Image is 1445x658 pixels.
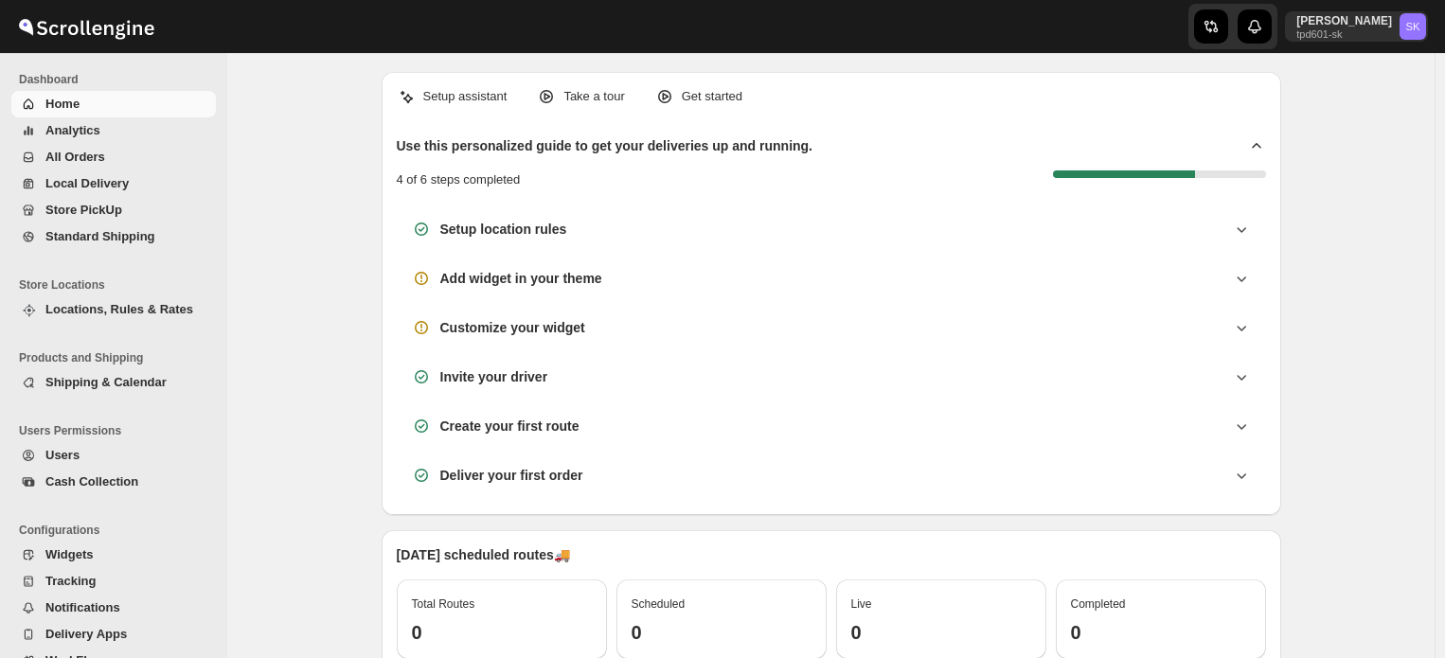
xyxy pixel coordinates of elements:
[851,597,872,611] span: Live
[11,117,216,144] button: Analytics
[632,621,812,644] h3: 0
[1071,597,1126,611] span: Completed
[45,547,93,561] span: Widgets
[45,375,167,389] span: Shipping & Calendar
[45,574,96,588] span: Tracking
[45,474,138,489] span: Cash Collection
[19,350,218,365] span: Products and Shipping
[19,72,218,87] span: Dashboard
[11,595,216,621] button: Notifications
[45,150,105,164] span: All Orders
[1400,13,1426,40] span: Saksham Khurna
[45,627,127,641] span: Delivery Apps
[440,220,567,239] h3: Setup location rules
[19,277,218,293] span: Store Locations
[440,367,548,386] h3: Invite your driver
[11,442,216,469] button: Users
[45,302,193,316] span: Locations, Rules & Rates
[1406,21,1420,32] text: SK
[1296,28,1392,40] p: tpd601-sk
[440,417,580,436] h3: Create your first route
[440,466,583,485] h3: Deliver your first order
[45,176,129,190] span: Local Delivery
[11,369,216,396] button: Shipping & Calendar
[397,545,1266,564] p: [DATE] scheduled routes 🚚
[682,87,742,106] p: Get started
[397,136,813,155] h2: Use this personalized guide to get your deliveries up and running.
[11,542,216,568] button: Widgets
[19,523,218,538] span: Configurations
[45,448,80,462] span: Users
[45,97,80,111] span: Home
[45,600,120,614] span: Notifications
[15,3,157,50] img: ScrollEngine
[45,203,122,217] span: Store PickUp
[632,597,686,611] span: Scheduled
[45,123,100,137] span: Analytics
[11,296,216,323] button: Locations, Rules & Rates
[11,91,216,117] button: Home
[412,621,592,644] h3: 0
[397,170,521,189] p: 4 of 6 steps completed
[440,318,585,337] h3: Customize your widget
[11,144,216,170] button: All Orders
[19,423,218,438] span: Users Permissions
[1285,11,1428,42] button: User menu
[11,568,216,595] button: Tracking
[11,621,216,648] button: Delivery Apps
[11,469,216,495] button: Cash Collection
[851,621,1031,644] h3: 0
[563,87,624,106] p: Take a tour
[45,229,155,243] span: Standard Shipping
[1071,621,1251,644] h3: 0
[1296,13,1392,28] p: [PERSON_NAME]
[423,87,508,106] p: Setup assistant
[440,269,602,288] h3: Add widget in your theme
[412,597,475,611] span: Total Routes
